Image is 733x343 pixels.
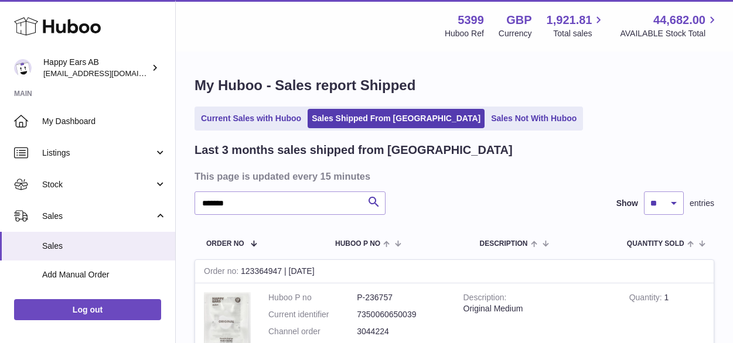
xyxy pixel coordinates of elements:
div: Original Medium [463,303,612,314]
strong: GBP [506,12,531,28]
h2: Last 3 months sales shipped from [GEOGRAPHIC_DATA] [195,142,513,158]
h3: This page is updated every 15 minutes [195,170,711,183]
span: Huboo P no [335,240,380,248]
span: Listings [42,148,154,159]
a: 44,682.00 AVAILABLE Stock Total [620,12,719,39]
span: Quantity Sold [627,240,684,248]
img: 3pl@happyearsearplugs.com [14,59,32,77]
dd: 7350060650039 [357,309,445,320]
span: entries [690,198,714,209]
strong: Description [463,293,507,305]
div: Happy Ears AB [43,57,149,79]
dt: Channel order [268,326,357,337]
span: 44,682.00 [653,12,705,28]
span: 1,921.81 [547,12,592,28]
strong: Quantity [629,293,664,305]
span: Sales [42,241,166,252]
span: Stock [42,179,154,190]
dt: Huboo P no [268,292,357,303]
h1: My Huboo - Sales report Shipped [195,76,714,95]
span: Total sales [553,28,605,39]
strong: 5399 [458,12,484,28]
span: Order No [206,240,244,248]
a: Log out [14,299,161,320]
div: Currency [499,28,532,39]
dd: 3044224 [357,326,445,337]
dt: Current identifier [268,309,357,320]
a: Sales Shipped From [GEOGRAPHIC_DATA] [308,109,485,128]
div: 123364947 | [DATE] [195,260,714,283]
a: Current Sales with Huboo [197,109,305,128]
strong: Order no [204,266,241,279]
span: AVAILABLE Stock Total [620,28,719,39]
a: 1,921.81 Total sales [547,12,606,39]
dd: P-236757 [357,292,445,303]
span: Description [479,240,527,248]
div: Huboo Ref [445,28,484,39]
label: Show [616,198,638,209]
span: [EMAIL_ADDRESS][DOMAIN_NAME] [43,68,172,78]
span: Sales [42,211,154,222]
span: My Dashboard [42,116,166,127]
span: Add Manual Order [42,269,166,280]
a: Sales Not With Huboo [487,109,581,128]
